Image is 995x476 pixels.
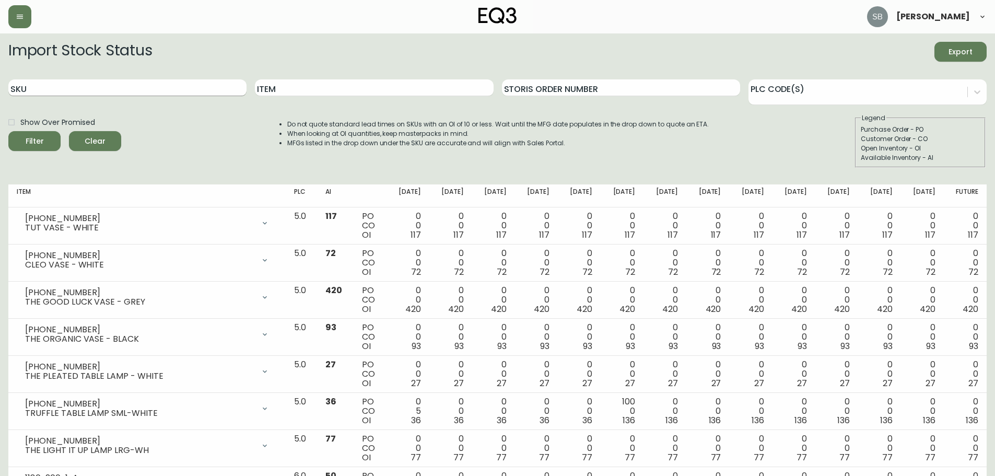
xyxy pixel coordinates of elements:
[515,184,558,207] th: [DATE]
[665,414,678,426] span: 136
[286,430,317,467] td: 5.0
[523,397,549,425] div: 0 0
[669,340,678,352] span: 93
[454,266,464,278] span: 72
[25,334,254,344] div: THE ORGANIC VASE - BLACK
[566,212,592,240] div: 0 0
[824,212,850,240] div: 0 0
[797,229,807,241] span: 117
[362,377,371,389] span: OI
[496,229,507,241] span: 117
[695,286,721,314] div: 0 0
[325,247,336,259] span: 72
[837,414,850,426] span: 136
[539,451,549,463] span: 77
[824,434,850,462] div: 0 0
[861,125,980,134] div: Purchase Order - PO
[362,249,378,277] div: PO CO
[25,371,254,381] div: THE PLEATED TABLE LAMP - WHITE
[405,303,421,315] span: 420
[755,340,764,352] span: 93
[877,303,893,315] span: 420
[523,286,549,314] div: 0 0
[566,249,592,277] div: 0 0
[395,249,421,277] div: 0 0
[883,377,893,389] span: 27
[623,414,635,426] span: 136
[867,286,893,314] div: 0 0
[523,249,549,277] div: 0 0
[491,303,507,315] span: 420
[909,212,935,240] div: 0 0
[523,360,549,388] div: 0 0
[481,249,507,277] div: 0 0
[867,434,893,462] div: 0 0
[909,397,935,425] div: 0 0
[738,360,764,388] div: 0 0
[362,303,371,315] span: OI
[880,414,893,426] span: 136
[668,266,678,278] span: 72
[17,434,277,457] div: [PHONE_NUMBER]THE LIGHT IT UP LAMP LRG-WH
[25,288,254,297] div: [PHONE_NUMBER]
[909,434,935,462] div: 0 0
[896,13,970,21] span: [PERSON_NAME]
[695,323,721,351] div: 0 0
[824,323,850,351] div: 0 0
[534,303,549,315] span: 420
[861,153,980,162] div: Available Inventory - AI
[625,266,635,278] span: 72
[969,340,978,352] span: 93
[754,266,764,278] span: 72
[540,340,549,352] span: 93
[17,212,277,235] div: [PHONE_NUMBER]TUT VASE - WHITE
[754,229,764,241] span: 117
[25,436,254,446] div: [PHONE_NUMBER]
[411,451,421,463] span: 77
[609,249,635,277] div: 0 0
[583,340,592,352] span: 93
[8,42,152,62] h2: Import Stock Status
[625,451,635,463] span: 77
[711,377,721,389] span: 27
[438,286,464,314] div: 0 0
[25,409,254,418] div: TRUFFLE TABLE LAMP SML-WHITE
[695,434,721,462] div: 0 0
[625,229,635,241] span: 117
[754,451,764,463] span: 77
[968,266,978,278] span: 72
[362,323,378,351] div: PO CO
[686,184,729,207] th: [DATE]
[738,286,764,314] div: 0 0
[362,212,378,240] div: PO CO
[652,323,678,351] div: 0 0
[77,135,113,148] span: Clear
[25,362,254,371] div: [PHONE_NUMBER]
[695,212,721,240] div: 0 0
[362,397,378,425] div: PO CO
[920,303,935,315] span: 420
[652,286,678,314] div: 0 0
[797,451,807,463] span: 77
[794,414,807,426] span: 136
[481,212,507,240] div: 0 0
[706,303,721,315] span: 420
[780,360,806,388] div: 0 0
[317,184,354,207] th: AI
[362,340,371,352] span: OI
[867,323,893,351] div: 0 0
[925,451,935,463] span: 77
[839,451,850,463] span: 77
[952,397,978,425] div: 0 0
[454,414,464,426] span: 36
[25,446,254,455] div: THE LIGHT IT UP LAMP LRG-WH
[772,184,815,207] th: [DATE]
[286,184,317,207] th: PLC
[395,323,421,351] div: 0 0
[25,260,254,270] div: CLEO VASE - WHITE
[797,266,807,278] span: 72
[582,266,592,278] span: 72
[8,131,61,151] button: Filter
[481,360,507,388] div: 0 0
[582,451,592,463] span: 77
